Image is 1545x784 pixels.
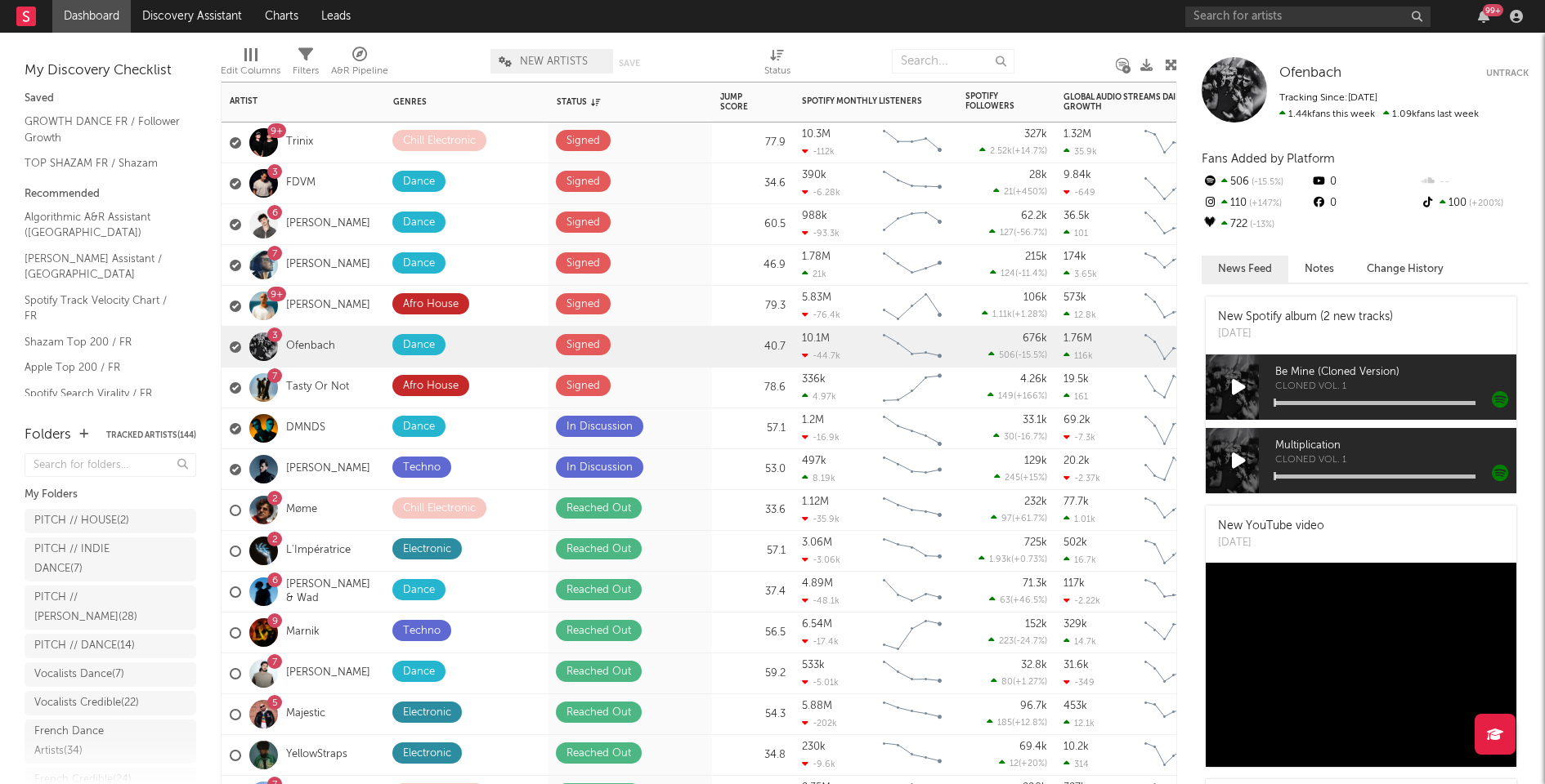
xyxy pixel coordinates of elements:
[566,458,633,478] div: In Discussion
[1023,415,1047,425] div: 33.1k
[286,258,370,272] a: [PERSON_NAME]
[802,252,831,262] div: 1.78M
[965,91,1023,111] div: Spotify Followers
[1279,93,1377,103] span: Tracking Since: [DATE]
[997,719,1012,728] span: 185
[999,351,1015,360] span: 506
[106,431,196,439] button: Tracked Artists(144)
[875,490,949,531] svg: Chart title
[1137,694,1211,735] svg: Chart title
[1249,178,1283,187] span: -15.5 %
[1015,678,1045,687] span: +1.27 %
[1064,228,1088,238] div: 101
[286,136,313,149] a: Trinix
[1275,456,1516,465] span: CLONED VOL. 1
[988,635,1047,646] div: ( )
[1137,367,1211,408] svg: Chart title
[25,662,196,687] a: Vocalists Dance(7)
[286,748,347,762] a: YellowStraps
[1004,433,1014,442] span: 30
[293,61,319,81] div: Filters
[25,537,196,581] a: PITCH // INDIE DANCE(7)
[286,217,370,231] a: [PERSON_NAME]
[802,456,826,466] div: 497k
[802,742,826,752] div: 230k
[1279,65,1341,82] a: Ofenbach
[403,703,451,723] div: Electronic
[1025,619,1047,630] div: 152k
[1024,456,1047,466] div: 129k
[720,378,786,398] div: 78.6
[720,664,786,684] div: 59.2
[566,744,631,764] div: Reached Out
[1202,153,1335,165] span: Fans Added by Platform
[566,703,631,723] div: Reached Out
[720,256,786,275] div: 46.9
[1004,188,1013,197] span: 21
[1023,292,1047,303] div: 106k
[802,333,830,344] div: 10.1M
[875,204,949,245] svg: Chart title
[1478,10,1489,23] button: 99+
[1064,514,1095,524] div: 1.01k
[221,41,280,88] div: Edit Columns
[293,41,319,88] div: Filters
[1014,514,1045,523] span: +61.7 %
[34,665,124,684] div: Vocalists Dance ( 7 )
[875,572,949,612] svg: Chart title
[978,554,1047,564] div: ( )
[403,213,435,233] div: Dance
[1137,735,1211,776] svg: Chart title
[989,595,1047,605] div: ( )
[566,295,600,314] div: Signed
[1467,199,1503,208] span: +200 %
[802,619,832,630] div: 6.54M
[1275,382,1516,392] span: CLONED VOL. 1
[1137,612,1211,653] svg: Chart title
[403,295,459,314] div: Afro House
[1350,256,1460,283] button: Change History
[802,170,826,180] div: 390k
[403,621,441,641] div: Techno
[1001,678,1013,687] span: 80
[802,269,826,279] div: 21k
[331,61,388,81] div: A&R Pipeline
[987,717,1047,728] div: ( )
[979,145,1047,156] div: ( )
[1137,408,1211,449] svg: Chart title
[875,694,949,735] svg: Chart title
[1064,391,1088,402] div: 161
[566,621,631,641] div: Reached Out
[720,419,786,439] div: 57.1
[720,92,761,112] div: Jump Score
[1001,514,1012,523] span: 97
[802,497,829,507] div: 1.12M
[286,176,316,190] a: FDVM
[403,376,459,396] div: Afro House
[988,350,1047,360] div: ( )
[1064,537,1087,548] div: 502k
[802,129,831,140] div: 10.3M
[566,213,600,233] div: Signed
[990,268,1047,278] div: ( )
[1064,742,1089,752] div: 10.2k
[764,61,790,81] div: Status
[1137,531,1211,572] svg: Chart title
[1218,326,1393,342] div: [DATE]
[1064,701,1087,711] div: 453k
[1064,211,1090,221] div: 36.5k
[1064,292,1086,303] div: 573k
[802,374,826,385] div: 336k
[286,626,320,639] a: Marnik
[1137,572,1211,612] svg: Chart title
[991,513,1047,523] div: ( )
[802,96,925,106] div: Spotify Monthly Listeners
[720,337,786,357] div: 40.7
[25,385,180,403] a: Spotify Search Virality / FR
[875,735,949,776] svg: Chart title
[1137,490,1211,531] svg: Chart title
[403,581,435,600] div: Dance
[25,250,180,283] a: [PERSON_NAME] Assistant / [GEOGRAPHIC_DATA]
[1064,333,1092,344] div: 1.76M
[1064,269,1097,279] div: 3.65k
